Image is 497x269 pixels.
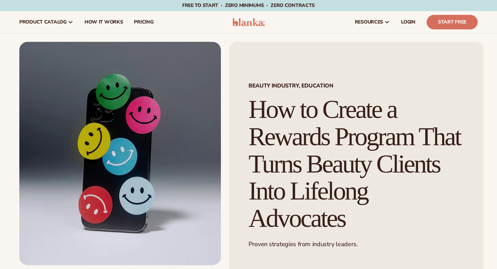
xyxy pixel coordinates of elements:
a: pricing [128,11,159,33]
span: LOGIN [401,19,416,25]
a: product catalog [14,11,79,33]
span: How It Works [85,19,123,25]
span: Beauty industry, Education [248,83,464,89]
span: Free to start · ZERO minimums · ZERO contracts [182,2,315,9]
span: resources [355,19,383,25]
h1: How to Create a Rewards Program That Turns Beauty Clients Into Lifelong Advocates [248,96,464,232]
a: Start Free [427,15,478,29]
a: How It Works [79,11,129,33]
span: Proven strategies from industry leaders. [248,240,358,248]
img: A smartphone covered in colorful smiley-face stickers, symbolizing customer happiness and engagem... [19,42,221,265]
img: logo [232,18,265,26]
span: product catalog [19,19,67,25]
a: resources [349,11,396,33]
a: LOGIN [396,11,421,33]
span: pricing [134,19,153,25]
